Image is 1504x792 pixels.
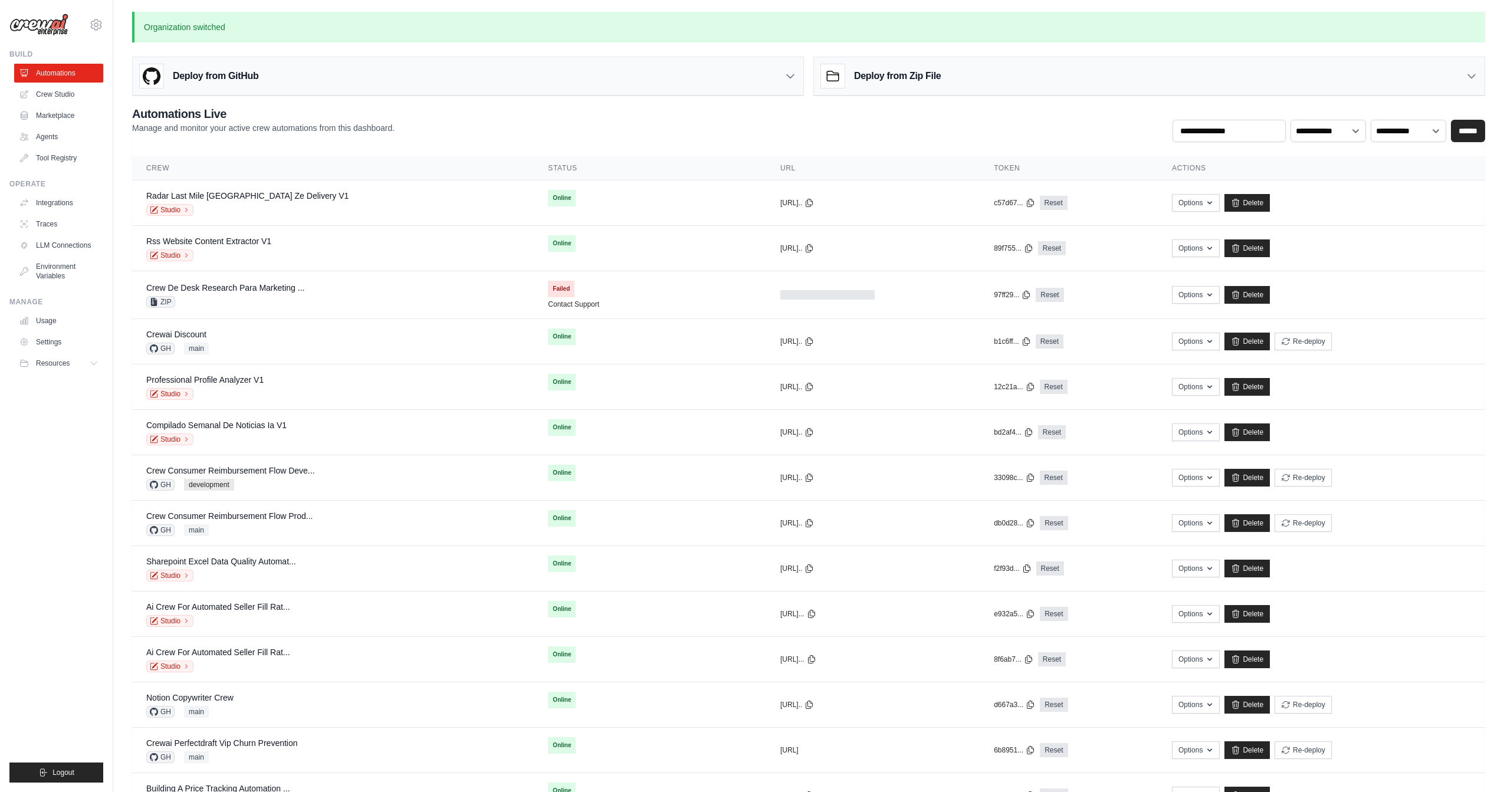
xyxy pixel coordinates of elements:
[14,106,103,125] a: Marketplace
[1224,741,1270,759] a: Delete
[1172,423,1220,441] button: Options
[548,300,599,309] a: Contact Support
[36,359,70,368] span: Resources
[994,290,1031,300] button: 97ff29...
[994,382,1035,392] button: 12c21a...
[9,179,103,189] div: Operate
[1275,696,1332,714] button: Re-deploy
[1172,741,1220,759] button: Options
[1038,652,1066,666] a: Reset
[146,706,175,718] span: GH
[1038,241,1066,255] a: Reset
[146,388,193,400] a: Studio
[1275,469,1332,487] button: Re-deploy
[52,768,74,777] span: Logout
[184,479,234,491] span: development
[1172,239,1220,257] button: Options
[14,333,103,351] a: Settings
[548,281,574,297] span: Failed
[146,615,193,627] a: Studio
[1275,741,1332,759] button: Re-deploy
[14,257,103,285] a: Environment Variables
[854,69,941,83] h3: Deploy from Zip File
[184,706,209,718] span: main
[1040,380,1068,394] a: Reset
[548,190,576,206] span: Online
[146,648,290,657] a: Ai Crew For Automated Seller Fill Rat...
[1172,605,1220,623] button: Options
[548,692,576,708] span: Online
[1224,560,1270,577] a: Delete
[980,156,1158,180] th: Token
[1172,514,1220,532] button: Options
[146,570,193,581] a: Studio
[146,660,193,672] a: Studio
[146,296,175,308] span: ZIP
[994,198,1035,208] button: c57d67...
[994,745,1035,755] button: 6b8951...
[14,149,103,167] a: Tool Registry
[146,466,315,475] a: Crew Consumer Reimbursement Flow Deve...
[1224,194,1270,212] a: Delete
[9,297,103,307] div: Manage
[146,204,193,216] a: Studio
[1040,698,1068,712] a: Reset
[766,156,980,180] th: URL
[994,244,1033,253] button: 89f755...
[548,235,576,252] span: Online
[534,156,766,180] th: Status
[1224,423,1270,441] a: Delete
[1040,471,1068,485] a: Reset
[1158,156,1485,180] th: Actions
[548,328,576,345] span: Online
[1172,194,1220,212] button: Options
[1036,288,1063,302] a: Reset
[1224,469,1270,487] a: Delete
[140,64,163,88] img: GitHub Logo
[1172,560,1220,577] button: Options
[14,193,103,212] a: Integrations
[146,420,287,430] a: Compilado Semanal De Noticias Ia V1
[146,283,304,293] a: Crew De Desk Research Para Marketing ...
[1040,516,1068,530] a: Reset
[146,433,193,445] a: Studio
[1172,650,1220,668] button: Options
[14,64,103,83] a: Automations
[1172,469,1220,487] button: Options
[994,518,1035,528] button: db0d28...
[1224,605,1270,623] a: Delete
[9,50,103,59] div: Build
[14,311,103,330] a: Usage
[1172,696,1220,714] button: Options
[1040,607,1068,621] a: Reset
[146,738,298,748] a: Crewai Perfectdraft Vip Churn Prevention
[1224,378,1270,396] a: Delete
[9,14,68,36] img: Logo
[1275,514,1332,532] button: Re-deploy
[132,122,395,134] p: Manage and monitor your active crew automations from this dashboard.
[146,236,271,246] a: Rss Website Content Extractor V1
[994,473,1035,482] button: 33098c...
[9,763,103,783] button: Logout
[132,12,1485,42] p: Organization switched
[548,510,576,527] span: Online
[1224,239,1270,257] a: Delete
[146,557,296,566] a: Sharepoint Excel Data Quality Automat...
[994,337,1030,346] button: b1c6ff...
[146,375,264,385] a: Professional Profile Analyzer V1
[184,524,209,536] span: main
[1224,514,1270,532] a: Delete
[1224,696,1270,714] a: Delete
[132,106,395,122] h2: Automations Live
[184,751,209,763] span: main
[146,693,234,702] a: Notion Copywriter Crew
[1172,333,1220,350] button: Options
[994,700,1035,709] button: d667a3...
[1275,333,1332,350] button: Re-deploy
[548,374,576,390] span: Online
[14,85,103,104] a: Crew Studio
[146,191,349,201] a: Radar Last Mile [GEOGRAPHIC_DATA] Ze Delivery V1
[548,419,576,436] span: Online
[146,511,313,521] a: Crew Consumer Reimbursement Flow Prod...
[1224,333,1270,350] a: Delete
